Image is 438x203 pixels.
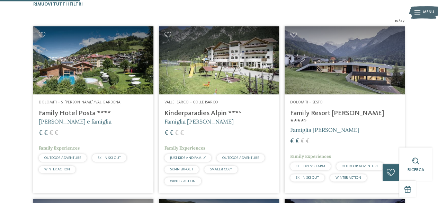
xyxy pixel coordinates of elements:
span: Family Experiences [290,153,331,159]
img: Kinderparadies Alpin ***ˢ [159,26,279,94]
span: € [295,138,299,145]
span: CHILDREN’S FARM [296,164,325,168]
span: € [39,130,43,137]
span: € [44,130,48,137]
span: OUTDOOR ADVENTURE [342,164,378,168]
span: JUST KIDS AND FAMILY [170,156,206,160]
span: / [399,18,400,24]
span: SMALL & COSY [210,168,232,171]
a: Cercate un hotel per famiglie? Qui troverete solo i migliori! Dolomiti – Sesto Family Resort [PER... [285,26,405,193]
span: € [306,138,310,145]
span: [PERSON_NAME] e famiglia [39,118,111,125]
h4: Family Resort [PERSON_NAME] ****ˢ [290,109,399,126]
span: Dolomiti – S. [PERSON_NAME]/Val Gardena [39,100,120,104]
span: € [301,138,304,145]
span: € [170,130,173,137]
span: Famiglia [PERSON_NAME] [164,118,234,125]
span: OUTDOOR ADVENTURE [44,156,81,160]
h4: Kinderparadies Alpin ***ˢ [164,109,274,118]
a: Cercate un hotel per famiglie? Qui troverete solo i migliori! Valle Isarco – Colle Isarco Kinderp... [159,26,279,193]
span: Valle Isarco – Colle Isarco [164,100,218,104]
span: WINTER ACTION [170,179,196,183]
span: € [49,130,53,137]
span: € [54,130,58,137]
span: Rimuovi tutti i filtri [33,2,83,7]
span: € [175,130,179,137]
span: Dolomiti – Sesto [290,100,323,104]
span: SKI-IN SKI-OUT [296,176,319,179]
span: 10 [395,18,399,24]
h4: Family Hotel Posta **** [39,109,148,118]
span: SKI-IN SKI-OUT [98,156,121,160]
span: WINTER ACTION [44,168,70,171]
img: Cercate un hotel per famiglie? Qui troverete solo i migliori! [33,26,153,94]
span: SKI-IN SKI-OUT [170,168,193,171]
img: Family Resort Rainer ****ˢ [285,26,405,94]
span: Family Experiences [164,145,205,151]
span: Family Experiences [39,145,80,151]
span: WINTER ACTION [336,176,361,179]
span: € [180,130,184,137]
span: Ricerca [408,168,424,172]
span: € [164,130,168,137]
span: 27 [400,18,405,24]
span: Famiglia [PERSON_NAME] [290,126,359,133]
span: OUTDOOR ADVENTURE [222,156,259,160]
span: € [290,138,294,145]
a: Cercate un hotel per famiglie? Qui troverete solo i migliori! Dolomiti – S. [PERSON_NAME]/Val Gar... [33,26,153,193]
